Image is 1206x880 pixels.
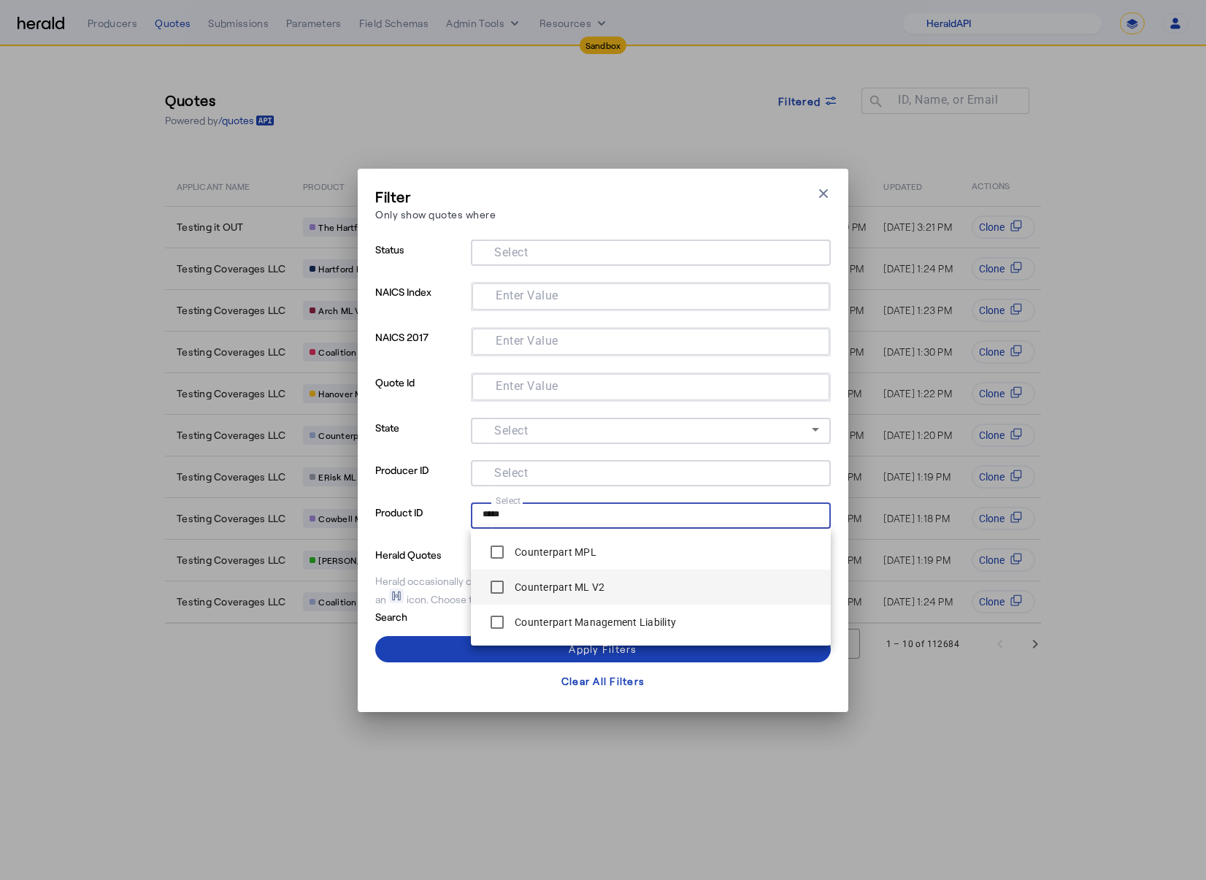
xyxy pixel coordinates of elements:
[494,423,528,437] mat-label: Select
[569,641,637,657] div: Apply Filters
[375,327,465,372] p: NAICS 2017
[375,418,465,460] p: State
[375,607,489,624] p: Search
[512,615,676,630] label: Counterpart Management Liability
[375,186,496,207] h3: Filter
[512,545,596,559] label: Counterpart MPL
[483,242,819,260] mat-chip-grid: Selection
[375,372,465,418] p: Quote Id
[496,333,558,347] mat-label: Enter Value
[496,288,558,302] mat-label: Enter Value
[375,545,489,562] p: Herald Quotes
[375,207,496,222] p: Only show quotes where
[375,636,831,662] button: Apply Filters
[512,580,604,594] label: Counterpart ML V2
[483,463,819,481] mat-chip-grid: Selection
[375,460,465,502] p: Producer ID
[375,668,831,695] button: Clear All Filters
[484,332,818,349] mat-chip-grid: Selection
[494,465,528,479] mat-label: Select
[496,378,558,392] mat-label: Enter Value
[484,377,818,394] mat-chip-grid: Selection
[496,495,521,505] mat-label: Select
[375,282,465,327] p: NAICS Index
[375,574,831,607] div: Herald occasionally creates quotes on your behalf for testing purposes, which will be shown with ...
[375,502,465,545] p: Product ID
[494,245,528,259] mat-label: Select
[375,240,465,282] p: Status
[483,505,819,523] mat-chip-grid: Selection
[484,286,818,304] mat-chip-grid: Selection
[561,673,645,689] div: Clear All Filters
